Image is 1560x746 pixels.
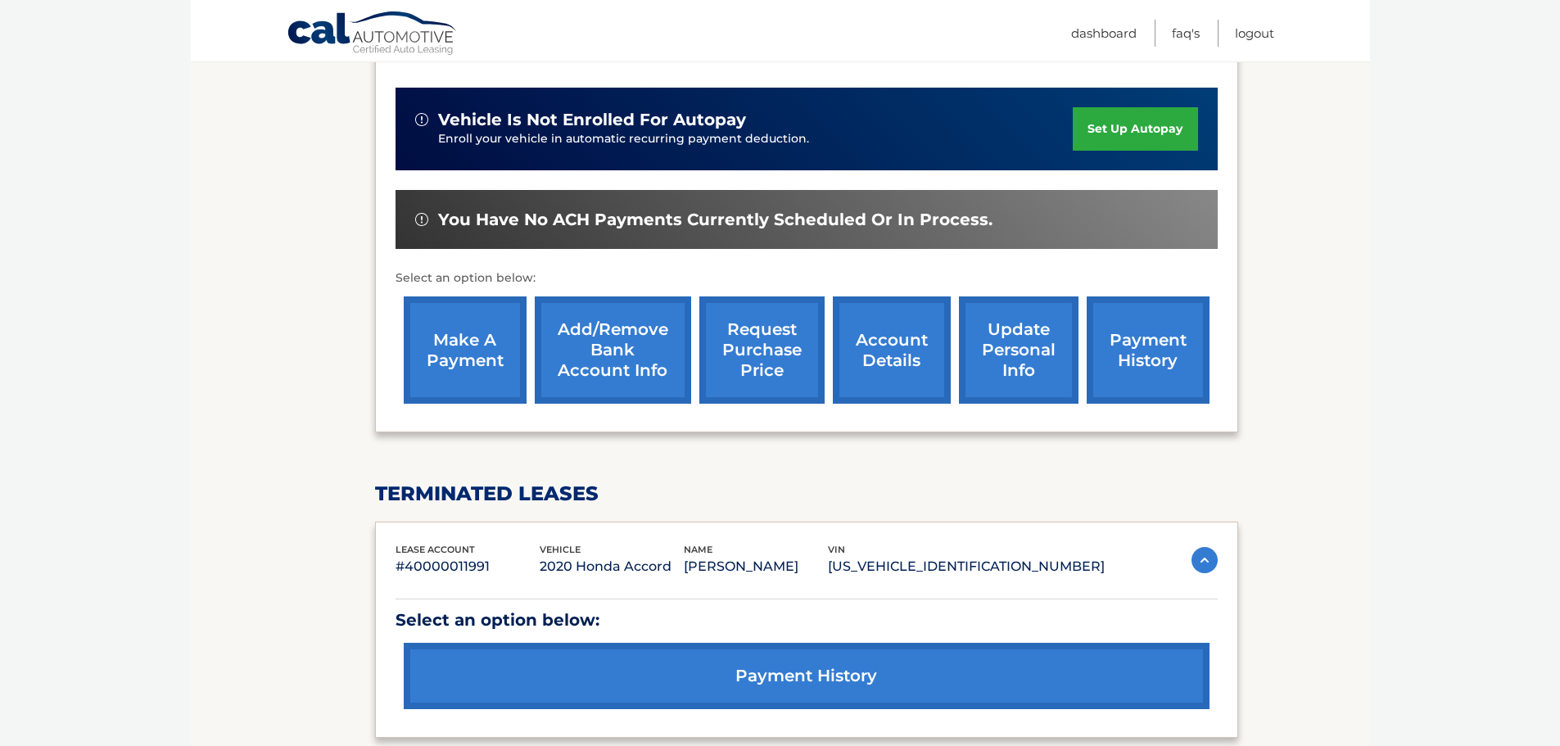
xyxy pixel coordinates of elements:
a: make a payment [404,296,527,404]
a: account details [833,296,951,404]
p: Enroll your vehicle in automatic recurring payment deduction. [438,130,1074,148]
p: #40000011991 [396,555,540,578]
a: payment history [404,643,1210,709]
p: Select an option below: [396,606,1218,635]
a: Dashboard [1071,20,1137,47]
p: Select an option below: [396,269,1218,288]
a: payment history [1087,296,1210,404]
span: You have no ACH payments currently scheduled or in process. [438,210,993,230]
p: 2020 Honda Accord [540,555,684,578]
span: lease account [396,544,475,555]
a: set up autopay [1073,107,1197,151]
span: vehicle is not enrolled for autopay [438,110,746,130]
p: [PERSON_NAME] [684,555,828,578]
span: name [684,544,712,555]
a: update personal info [959,296,1078,404]
h2: terminated leases [375,482,1238,506]
p: [US_VEHICLE_IDENTIFICATION_NUMBER] [828,555,1105,578]
span: vehicle [540,544,581,555]
a: request purchase price [699,296,825,404]
img: alert-white.svg [415,213,428,226]
a: FAQ's [1172,20,1200,47]
a: Cal Automotive [287,11,459,58]
a: Add/Remove bank account info [535,296,691,404]
span: vin [828,544,845,555]
img: alert-white.svg [415,113,428,126]
a: Logout [1235,20,1274,47]
img: accordion-active.svg [1191,547,1218,573]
